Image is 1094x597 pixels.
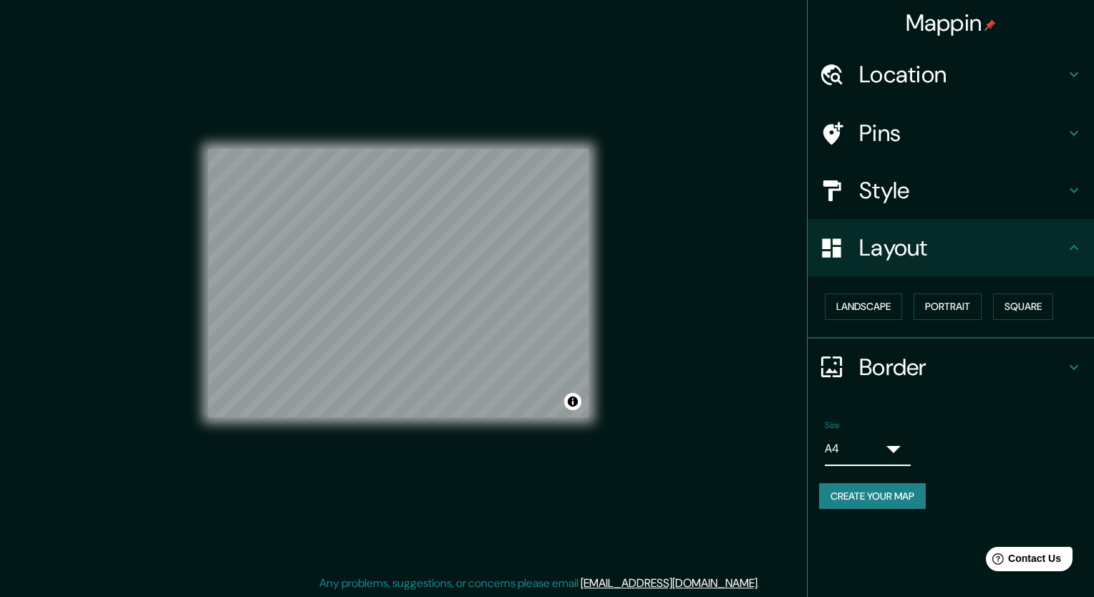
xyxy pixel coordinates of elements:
p: Any problems, suggestions, or concerns please email . [319,575,760,592]
div: . [760,575,762,592]
button: Toggle attribution [564,393,581,410]
a: [EMAIL_ADDRESS][DOMAIN_NAME] [581,576,757,591]
h4: Mappin [906,9,997,37]
div: A4 [825,437,876,460]
button: Portrait [914,293,982,320]
button: Create your map [819,483,926,510]
h4: Location [859,60,1065,89]
h4: Border [859,353,1065,382]
h4: Layout [859,233,1065,262]
h4: Style [859,176,1065,205]
img: pin-icon.png [984,19,996,31]
label: Size [825,419,840,431]
button: Landscape [825,293,902,320]
iframe: Help widget launcher [967,541,1078,581]
canvas: Map [208,149,589,417]
h4: Pins [859,119,1065,147]
div: . [762,575,765,592]
button: Square [993,293,1053,320]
